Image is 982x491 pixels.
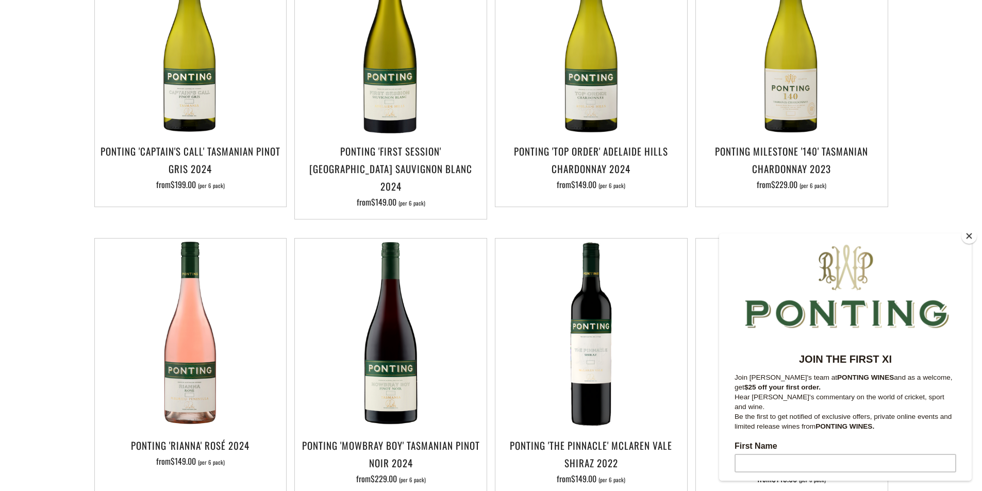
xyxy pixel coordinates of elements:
span: $149.00 [371,196,396,208]
span: from [757,178,826,191]
h3: Ponting 'Mowbray Boy' Tasmanian Pinot Noir 2024 [300,436,481,471]
span: $149.00 [571,178,596,191]
span: $149.00 [171,455,196,467]
span: from [156,178,225,191]
a: Ponting 'Rianna' Rosé 2024 from$149.00 (per 6 pack) [95,436,287,488]
a: Ponting 'The Pinnacle' McLaren Vale Shiraz 2022 from$149.00 (per 6 pack) [495,436,687,488]
span: $149.00 [571,472,596,485]
input: Subscribe [15,338,237,357]
span: $199.00 [171,178,196,191]
h3: Ponting 'The Pinnacle' McLaren Vale Shiraz 2022 [501,436,682,471]
a: Ponting 'Close of Play' Cabernet Sauvignon 2023 from$149.00 (per 6 pack) [696,436,888,488]
a: Ponting 'Top Order' Adelaide Hills Chardonnay 2024 from$149.00 (per 6 pack) [495,142,687,194]
span: from [357,196,425,208]
span: We will send you a confirmation email to subscribe. I agree to sign up to the Ponting Wines newsl... [15,369,231,414]
strong: JOIN THE FIRST XI [80,120,173,131]
span: (per 6 pack) [598,183,625,189]
span: (per 6 pack) [399,477,426,483]
span: (per 6 pack) [198,460,225,465]
h3: Ponting 'Captain's Call' Tasmanian Pinot Gris 2024 [100,142,281,177]
label: Last Name [15,251,237,264]
p: Be the first to get notified of exclusive offers, private online events and limited release wines... [15,178,237,198]
span: from [557,472,625,485]
span: (per 6 pack) [198,183,225,189]
h3: Ponting 'Close of Play' Cabernet Sauvignon 2023 [701,436,883,471]
strong: PONTING WINES. [96,189,155,197]
span: from [557,178,625,191]
a: Ponting 'Mowbray Boy' Tasmanian Pinot Noir 2024 from$229.00 (per 6 pack) [295,436,487,488]
label: Email [15,295,237,307]
label: First Name [15,208,237,221]
button: Close [961,228,977,244]
a: Ponting Milestone '140' Tasmanian Chardonnay 2023 from$229.00 (per 6 pack) [696,142,888,194]
span: (per 6 pack) [799,477,826,483]
span: $229.00 [771,178,797,191]
a: Ponting 'First Session' [GEOGRAPHIC_DATA] Sauvignon Blanc 2024 from$149.00 (per 6 pack) [295,142,487,207]
h3: Ponting Milestone '140' Tasmanian Chardonnay 2023 [701,142,883,177]
span: from [156,455,225,467]
p: Hear [PERSON_NAME]'s commentary on the world of cricket, sport and wine. [15,159,237,178]
strong: $25 off your first order. [25,150,102,158]
h3: Ponting 'First Session' [GEOGRAPHIC_DATA] Sauvignon Blanc 2024 [300,142,481,195]
h3: Ponting 'Top Order' Adelaide Hills Chardonnay 2024 [501,142,682,177]
span: (per 6 pack) [800,183,826,189]
p: Join [PERSON_NAME]'s team at and as a welcome, get [15,139,237,159]
span: from [356,472,426,485]
a: Ponting 'Captain's Call' Tasmanian Pinot Gris 2024 from$199.00 (per 6 pack) [95,142,287,194]
strong: PONTING WINES [118,140,175,148]
span: (per 6 pack) [598,477,625,483]
span: $229.00 [371,472,397,485]
h3: Ponting 'Rianna' Rosé 2024 [100,436,281,454]
span: (per 6 pack) [398,200,425,206]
